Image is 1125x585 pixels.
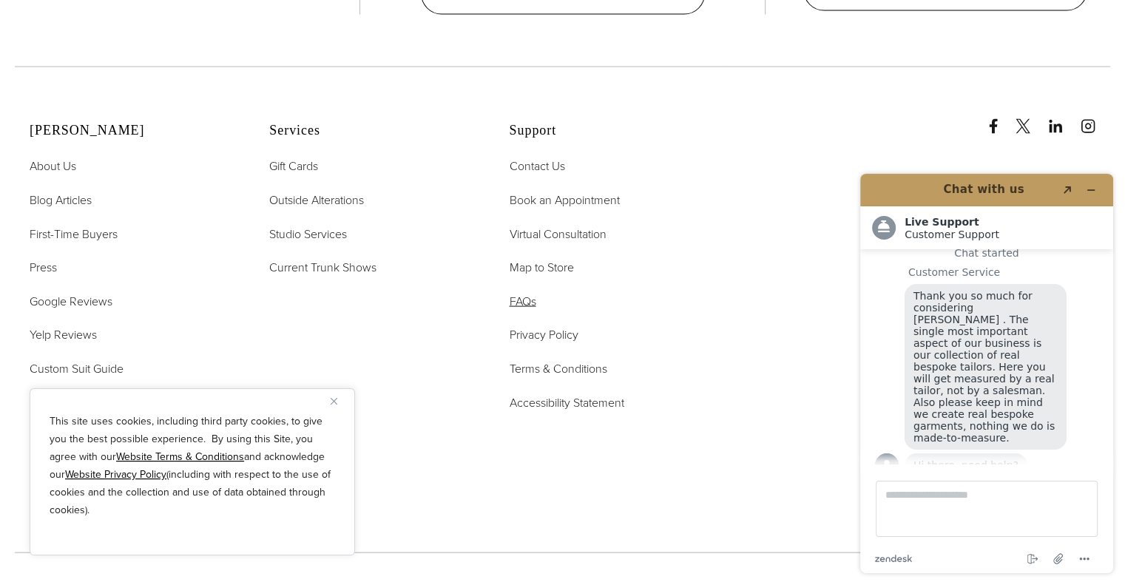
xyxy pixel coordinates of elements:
a: FAQs [509,292,536,311]
h2: Support [509,123,712,139]
a: Website Terms & Conditions [116,449,244,464]
a: About Us [30,157,76,176]
nav: Services Footer Nav [269,157,472,277]
span: Terms & Conditions [509,360,607,377]
a: Current Trunk Shows [269,258,376,277]
span: Accessibility Statement [509,394,624,411]
a: Custom Suit Guide [30,359,124,379]
a: Contact Us [509,157,564,176]
span: Current Trunk Shows [269,259,376,276]
p: This site uses cookies, including third party cookies, to give you the best possible experience. ... [50,413,335,519]
span: Chat [33,10,63,24]
a: x/twitter [1016,104,1045,134]
a: instagram [1081,104,1110,134]
a: Terms & Conditions [509,359,607,379]
a: Press [30,258,57,277]
a: Book an Appointment [509,191,619,210]
a: Blog Articles [30,191,92,210]
a: Studio Services [269,225,347,244]
span: Map to Store [509,259,573,276]
a: Virtual Consultation [509,225,606,244]
a: linkedin [1048,104,1078,134]
span: First-Time Buyers [30,226,118,243]
span: Press [30,259,57,276]
span: Google Reviews [30,293,112,310]
button: Close [331,392,348,410]
a: Facebook [986,104,1013,134]
span: Book an Appointment [509,192,619,209]
nav: Alan David Footer Nav [30,157,232,378]
a: Outside Alterations [269,191,364,210]
img: Close [331,398,337,405]
span: Gift Cards [269,158,318,175]
span: Privacy Policy [509,326,578,343]
span: About Us [30,158,76,175]
a: First-Time Buyers [30,225,118,244]
a: Google Reviews [30,292,112,311]
nav: Support Footer Nav [509,157,712,412]
span: Yelp Reviews [30,326,97,343]
span: Virtual Consultation [509,226,606,243]
a: Privacy Policy [509,325,578,345]
a: Yelp Reviews [30,325,97,345]
iframe: Find more information here [848,162,1125,585]
span: Outside Alterations [269,192,364,209]
span: FAQs [509,293,536,310]
span: Custom Suit Guide [30,360,124,377]
h2: Services [269,123,472,139]
a: Map to Store [509,258,573,277]
span: Blog Articles [30,192,92,209]
span: Studio Services [269,226,347,243]
a: Website Privacy Policy [65,467,166,482]
span: Contact Us [509,158,564,175]
h2: [PERSON_NAME] [30,123,232,139]
a: Accessibility Statement [509,393,624,413]
a: Gift Cards [269,157,318,176]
